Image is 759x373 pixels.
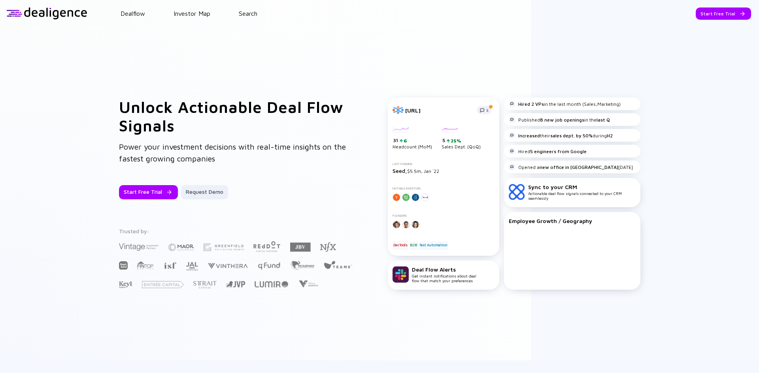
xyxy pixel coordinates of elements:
[253,240,281,253] img: Red Dot Capital Partners
[290,242,311,252] img: JBV Capital
[298,280,319,288] img: Viola Growth
[550,133,593,139] strong: sales dept. by 50%
[239,10,257,17] a: Search
[409,241,417,249] div: B2B
[393,214,495,217] div: Founders
[442,137,481,144] div: 5
[324,261,352,269] img: Team8
[419,241,448,249] div: Test Automation
[509,148,587,154] div: Hired
[290,261,314,270] img: The Elephant
[509,101,621,107] div: in the last month (Sales,Marketing)
[442,127,481,150] div: Sales Dept. (QoQ)
[509,217,636,224] div: Employee Growth / Geography
[393,127,432,150] div: Headcount (MoM)
[509,164,633,170] div: Opened a [DATE]
[226,281,245,287] img: Jerusalem Venture Partners
[607,133,613,139] strong: H2
[393,167,495,174] div: $5.5m, Jan `22
[412,266,476,273] div: Deal Flow Alerts
[393,162,495,166] div: Last Funding
[393,137,432,144] div: 31
[393,241,408,249] div: DevTools
[174,10,210,17] a: Investor Map
[403,138,407,144] div: 6
[696,7,751,20] button: Start Free Trial
[255,281,288,287] img: Lumir Ventures
[597,117,610,123] strong: last Q
[393,187,495,190] div: Notable Investors
[509,116,610,123] div: Published in the
[121,10,145,17] a: Dealflow
[540,117,584,123] strong: 8 new job openings
[119,228,354,234] div: Trusted by:
[119,97,356,135] h1: Unlock Actionable Deal Flow Signals
[530,148,587,154] strong: 5 engineers from Google
[528,184,636,201] div: Actionable deal flow signals connected to your CRM seamlessly
[528,184,636,190] div: Sync to your CRM
[119,281,132,289] img: Key1 Capital
[137,261,154,270] img: FINTOP Capital
[257,261,281,270] img: Q Fund
[186,262,198,271] img: JAL Ventures
[181,185,228,199] button: Request Demo
[518,101,544,107] strong: Hired 2 VPs
[204,244,244,251] img: Greenfield Partners
[142,281,184,288] img: Entrée Capital
[320,242,336,252] img: NFX
[450,138,461,144] div: 25%
[518,133,540,139] strong: Increased
[119,142,346,163] span: Power your investment decisions with real-time insights on the fastest growing companies
[168,241,194,254] img: Maor Investments
[509,132,613,139] div: their during
[540,164,618,170] strong: new office in [GEOGRAPHIC_DATA]
[393,167,407,174] span: Seed,
[208,262,248,270] img: Vinthera
[193,281,217,289] img: Strait Capital
[405,107,472,114] div: [URL]
[163,262,176,269] img: Israel Secondary Fund
[119,185,178,199] button: Start Free Trial
[412,266,476,283] div: Get instant notifications about deal flow that match your preferences
[119,242,159,251] img: Vintage Investment Partners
